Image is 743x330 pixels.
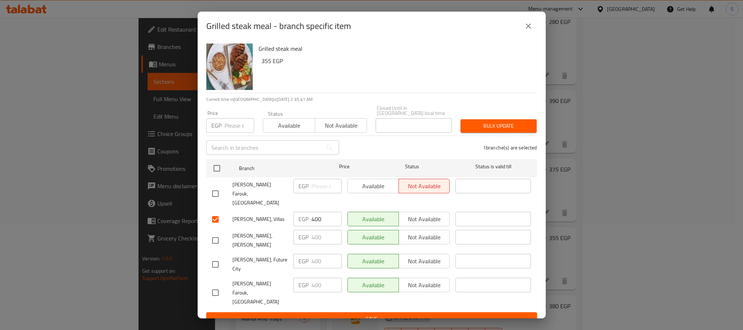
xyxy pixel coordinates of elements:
input: Search in branches [206,140,322,155]
input: Please enter price [311,212,342,226]
p: EGP [298,257,309,265]
span: Available [266,120,312,131]
button: Available [263,118,315,133]
p: EGP [298,233,309,242]
span: Status [374,162,450,171]
p: 1 branche(s) are selected [483,144,537,151]
h6: Grilled steak meal [259,44,531,54]
span: Available [351,214,396,224]
h2: Grilled steak meal - branch specific item [206,20,351,32]
span: [PERSON_NAME], [PERSON_NAME] [232,231,288,249]
img: Grilled steak meal [206,44,253,90]
h6: 355 EGP [261,56,531,66]
span: Price [320,162,368,171]
span: [PERSON_NAME], Villas [232,215,288,224]
p: EGP [211,121,222,130]
input: Please enter price [311,179,342,193]
button: Bulk update [461,119,537,133]
span: Branch [239,164,314,173]
span: Status is valid till [455,162,531,171]
button: Save [206,312,537,326]
button: close [520,17,537,35]
span: Bulk update [466,121,531,131]
span: Not available [318,120,364,131]
button: Available [347,212,399,226]
input: Please enter price [311,230,342,244]
p: EGP [298,281,309,289]
input: Please enter price [311,278,342,292]
input: Please enter price [224,118,254,133]
p: EGP [298,182,309,190]
input: Please enter price [311,254,342,268]
span: Save [212,314,531,323]
p: Current time in [GEOGRAPHIC_DATA] is [DATE] 2:35:41 AM [206,96,537,103]
span: Not available [402,214,447,224]
span: [PERSON_NAME] Farouk, [GEOGRAPHIC_DATA] [232,279,288,306]
button: Not available [315,118,367,133]
button: Not available [399,212,450,226]
p: EGP [298,215,309,223]
span: [PERSON_NAME], Future City [232,255,288,273]
span: [PERSON_NAME] Farouk, [GEOGRAPHIC_DATA] [232,180,288,207]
